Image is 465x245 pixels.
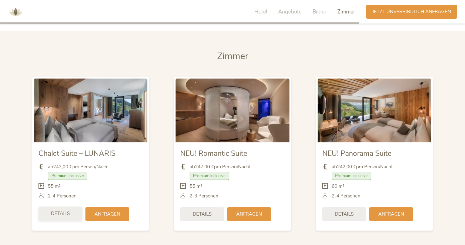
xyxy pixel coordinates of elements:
[190,172,229,180] span: Premium Inclusive
[195,164,214,170] b: 247,00 €
[190,164,251,170] span: ab pro Person/Nacht
[337,164,356,170] b: 242,00 €
[335,211,354,217] span: Details
[38,149,115,158] span: Chalet Suite – LUNARIS
[6,3,25,21] img: AMONTI & LUNARIS Wellnessresort
[278,8,302,15] span: Angebote
[48,183,61,190] span: 55 m²
[176,79,289,142] img: NEU! Romantic Suite
[318,79,431,142] img: NEU! Panorama Suite
[332,183,345,190] span: 60 m²
[313,8,326,15] span: Bilder
[372,8,451,15] span: Jetzt unverbindlich anfragen
[193,211,212,217] span: Details
[51,210,70,217] span: Details
[254,8,267,15] span: Hotel
[48,164,109,170] span: ab pro Person/Nacht
[322,149,391,158] span: NEU! Panorama Suite
[6,9,25,14] a: AMONTI & LUNARIS Wellnessresort
[95,211,120,217] span: Anfragen
[34,79,147,142] img: Chalet Suite – LUNARIS
[190,183,202,190] span: 55 m²
[53,164,72,170] b: 242,00 €
[48,172,87,180] span: Premium Inclusive
[332,193,360,199] span: 2-4 Personen
[378,211,404,217] span: Anfragen
[48,193,77,199] span: 2-4 Personen
[217,50,248,62] span: Zimmer
[337,8,355,15] span: Zimmer
[332,164,393,170] span: ab pro Person/Nacht
[332,172,371,180] span: Premium Inclusive
[190,193,218,199] span: 2-3 Personen
[236,211,262,217] span: Anfragen
[180,149,247,158] span: NEU! Romantic Suite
